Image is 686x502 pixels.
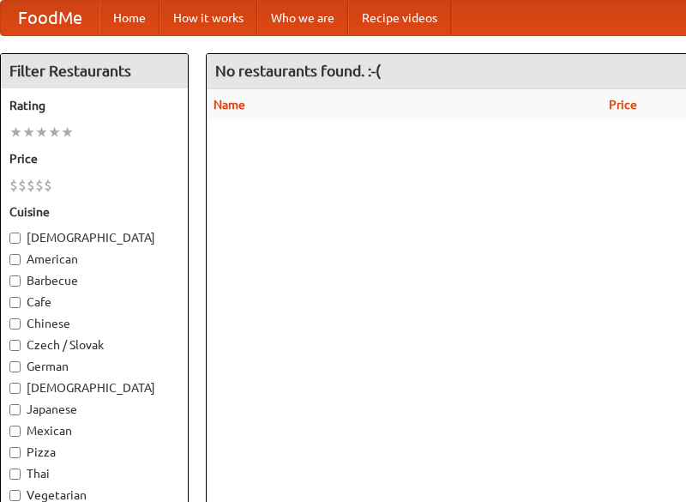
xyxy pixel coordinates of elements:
a: Name [214,98,245,112]
a: Recipe videos [348,1,451,35]
input: American [9,254,21,265]
label: Pizza [9,444,179,461]
label: Cafe [9,293,179,311]
input: Czech / Slovak [9,340,21,351]
h5: Price [9,150,179,167]
a: How it works [159,1,257,35]
a: Price [609,98,637,112]
li: $ [18,176,27,195]
li: $ [44,176,52,195]
li: $ [35,176,44,195]
label: Czech / Slovak [9,336,179,354]
a: FoodMe [1,1,99,35]
li: ★ [35,123,48,142]
li: $ [9,176,18,195]
input: [DEMOGRAPHIC_DATA] [9,383,21,394]
li: ★ [9,123,22,142]
input: Mexican [9,426,21,437]
input: [DEMOGRAPHIC_DATA] [9,233,21,244]
h5: Cuisine [9,203,179,221]
label: Thai [9,465,179,482]
label: Mexican [9,422,179,439]
input: Cafe [9,297,21,308]
label: Barbecue [9,272,179,289]
h5: Rating [9,97,179,114]
input: Thai [9,469,21,480]
li: ★ [61,123,74,142]
input: German [9,361,21,372]
input: Pizza [9,447,21,458]
h4: Filter Restaurants [1,54,188,88]
a: Home [99,1,159,35]
label: Japanese [9,401,179,418]
label: American [9,251,179,268]
input: Japanese [9,404,21,415]
li: ★ [48,123,61,142]
li: $ [27,176,35,195]
label: German [9,358,179,375]
input: Chinese [9,318,21,330]
label: [DEMOGRAPHIC_DATA] [9,229,179,246]
ng-pluralize: No restaurants found. :-( [215,63,381,79]
label: [DEMOGRAPHIC_DATA] [9,379,179,396]
input: Vegetarian [9,490,21,501]
label: Chinese [9,315,179,332]
a: Who we are [257,1,348,35]
input: Barbecue [9,275,21,287]
li: ★ [22,123,35,142]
